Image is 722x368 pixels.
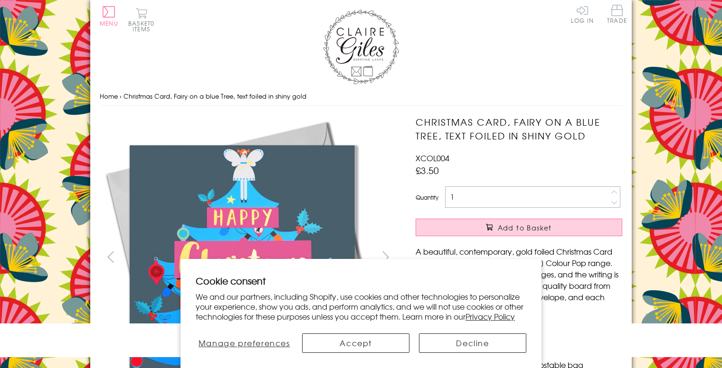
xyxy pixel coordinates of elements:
p: We and our partners, including Shopify, use cookies and other technologies to personalize your ex... [196,292,526,321]
span: Menu [100,19,118,28]
span: £3.50 [416,164,439,177]
img: Claire Giles Greetings Cards [323,9,399,84]
button: prev [100,246,121,267]
span: XCOL004 [416,152,449,164]
button: next [375,246,397,267]
a: Trade [607,5,627,25]
a: Home [100,92,118,101]
button: Menu [100,6,118,26]
button: Manage preferences [196,333,293,353]
span: Christmas Card, Fairy on a blue Tree, text foiled in shiny gold [123,92,306,101]
button: Decline [419,333,526,353]
a: Privacy Policy [465,311,515,322]
h2: Cookie consent [196,274,526,287]
span: Add to Basket [498,223,552,232]
span: Trade [607,5,627,23]
nav: breadcrumbs [100,87,622,106]
span: › [120,92,122,101]
span: 0 items [133,19,154,33]
button: Accept [302,333,409,353]
button: Add to Basket [416,219,622,236]
button: Basket0 items [128,8,154,32]
h1: Christmas Card, Fairy on a blue Tree, text foiled in shiny gold [416,115,622,143]
p: A beautiful, contemporary, gold foiled Christmas Card from the amazing [PERSON_NAME] Colour Pop r... [416,246,622,314]
span: Manage preferences [199,337,290,349]
label: Quantity [416,193,438,202]
a: Log In [571,5,594,23]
